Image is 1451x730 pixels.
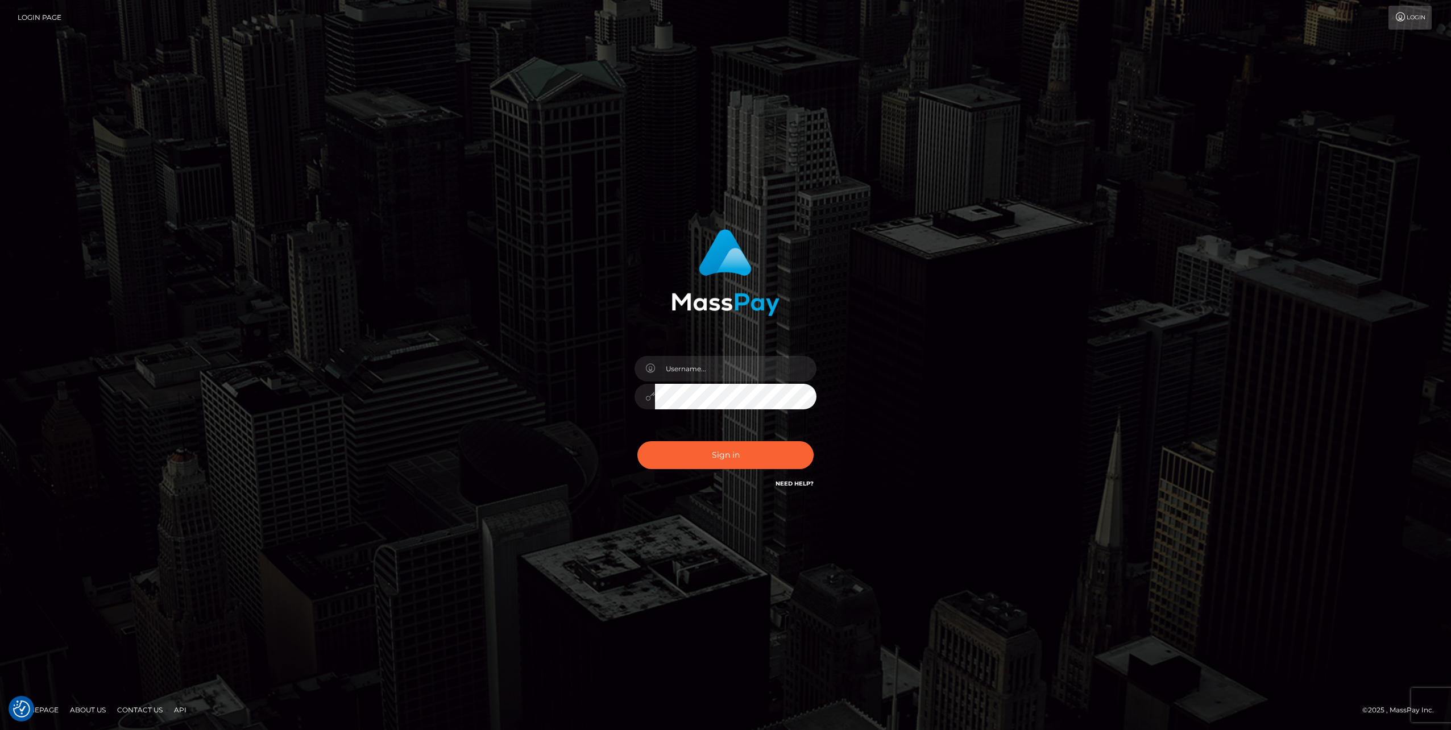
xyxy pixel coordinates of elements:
[637,441,814,469] button: Sign in
[776,480,814,487] a: Need Help?
[65,701,110,719] a: About Us
[113,701,167,719] a: Contact Us
[671,229,780,316] img: MassPay Login
[1388,6,1432,30] a: Login
[13,700,30,717] img: Revisit consent button
[169,701,191,719] a: API
[13,701,63,719] a: Homepage
[13,700,30,717] button: Consent Preferences
[1362,704,1442,716] div: © 2025 , MassPay Inc.
[655,356,816,381] input: Username...
[18,6,61,30] a: Login Page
